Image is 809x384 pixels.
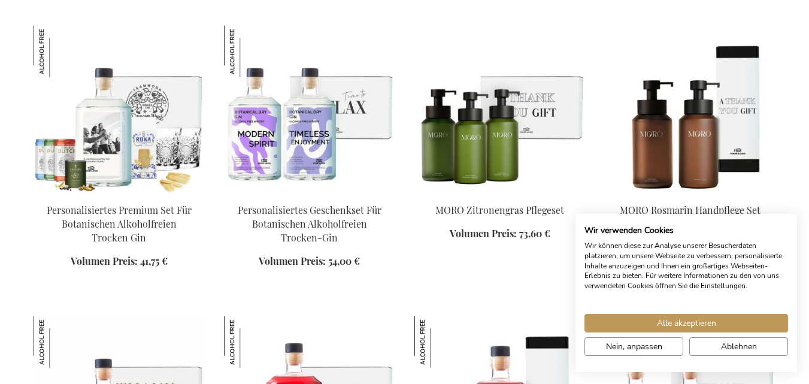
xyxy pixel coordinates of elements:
p: Wir können diese zur Analyse unserer Besucherdaten platzieren, um unsere Webseite zu verbessern, ... [584,241,788,291]
button: Akzeptieren Sie alle cookies [584,314,788,332]
span: Volumen Preis: [259,255,326,267]
a: MORO Lemongrass Care Set [414,189,586,200]
a: Volumen Preis: 54,00 € [259,255,360,268]
span: Volumen Preis: [450,227,517,240]
button: Alle verweigern cookies [689,337,788,356]
img: Personalised Non-Alcoholic Botanical Dry Gin Duo Gift Set [224,26,395,193]
h2: Wir verwenden Cookies [584,225,788,236]
span: Ablehnen [721,340,757,353]
img: Personalised Non-Alcoholic Botanical Dry Gin Premium Set [34,26,205,193]
a: Volumen Preis: 73,60 € [450,227,550,241]
img: MORO Rosemary Handcare Set [605,26,776,193]
a: MORO Rosmarin Handpflege Set [620,204,760,216]
a: Volumen Preis: 41,75 € [71,255,168,268]
button: cookie Einstellungen anpassen [584,337,683,356]
span: 73,60 € [519,227,550,240]
img: Personalisiertes Premium Set Für Botanischen Alkoholfreien Trocken Gin [34,26,85,77]
a: Personalisiertes Geschenkset Für Botanischen Alkoholfreien Trocken-Gin [238,204,381,244]
a: Personalised Non-Alcoholic Botanical Dry Gin Premium Set Personalisiertes Premium Set Für Botanis... [34,189,205,200]
img: MORO Lemongrass Care Set [414,26,586,193]
a: Personalisiertes Premium Set Für Botanischen Alkoholfreien Trocken Gin [47,204,192,244]
span: Volumen Preis: [71,255,138,267]
a: MORO Rosemary Handcare Set [605,189,776,200]
a: Personalised Non-Alcoholic Botanical Dry Gin Duo Gift Set Personalisiertes Geschenkset Für Botani... [224,189,395,200]
a: MORO Zitronengras Pflegeset [435,204,564,216]
span: Nein, anpassen [606,340,662,353]
img: Personalisiertes Alkoholfreies Italienisches Bittersweet Set [414,316,466,368]
span: Alle akzeptieren [657,317,716,329]
span: 54,00 € [328,255,360,267]
img: Personalisiertes Geschenkset Für Botanischen Alkoholfreien Trocken-Gin [224,26,275,77]
img: Personalisiertes Alkoholfreies Italienisches Bittersweet Geschenk [224,316,275,368]
img: Personalisiertes Alkoholfreies Italienisches Bittersweet Premium Set [34,316,85,368]
span: 41,75 € [140,255,168,267]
